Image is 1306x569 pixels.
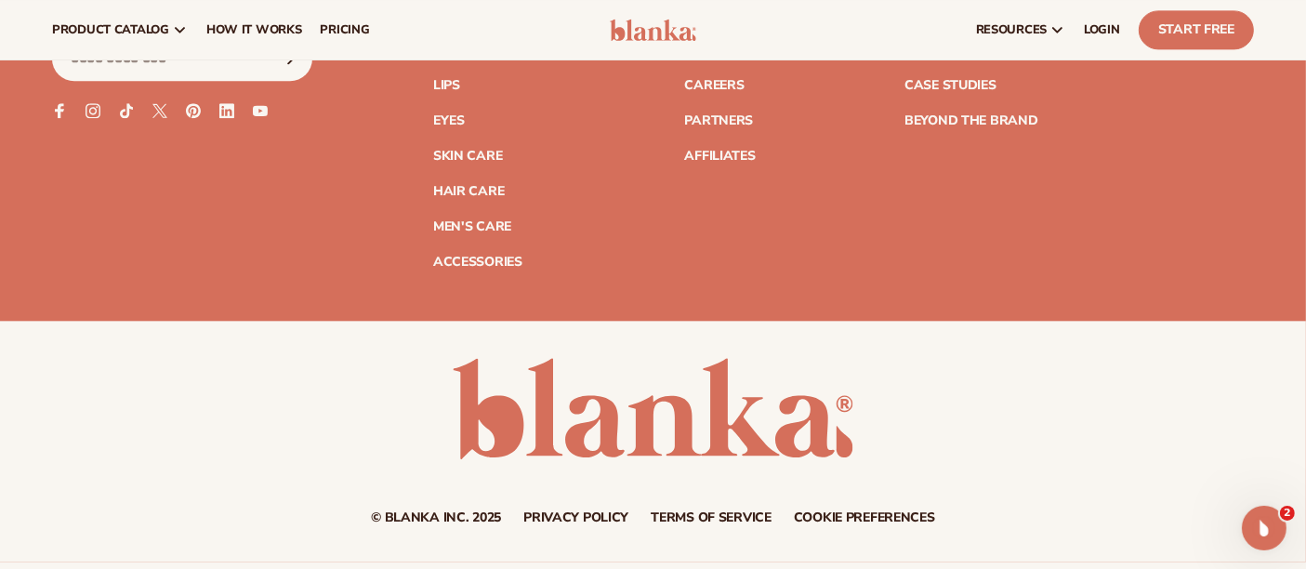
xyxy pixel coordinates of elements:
a: Men's Care [433,220,511,233]
a: Beyond the brand [904,114,1038,127]
span: LOGIN [1084,22,1120,37]
a: Eyes [433,114,465,127]
span: pricing [320,22,369,37]
span: How It Works [206,22,302,37]
a: Lips [433,79,460,92]
span: resources [976,22,1047,37]
a: Case Studies [904,79,996,92]
a: Accessories [433,256,522,269]
a: Start Free [1139,10,1254,49]
a: Skin Care [433,150,502,163]
span: 2 [1280,506,1295,521]
img: logo [610,19,697,41]
iframe: Intercom live chat [1242,506,1286,550]
a: Careers [684,79,744,92]
a: Cookie preferences [794,511,935,524]
a: Hair Care [433,185,504,198]
a: Privacy policy [523,511,628,524]
a: Affiliates [684,150,755,163]
a: Terms of service [651,511,772,524]
small: © Blanka Inc. 2025 [371,509,501,526]
span: product catalog [52,22,169,37]
a: Partners [684,114,753,127]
